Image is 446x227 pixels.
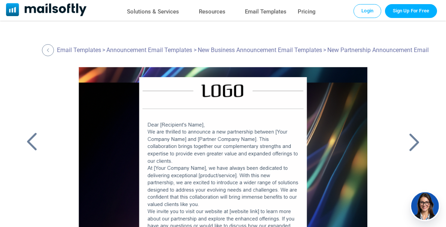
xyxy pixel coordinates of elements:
a: Resources [199,6,225,17]
a: New Business Announcement Email Templates [198,46,322,54]
a: Mailsoftly [6,3,87,18]
a: Solutions & Services [127,6,179,17]
a: Back [42,44,56,56]
a: Pricing [298,6,316,17]
a: Login [354,4,381,18]
a: Announcement Email Templates [106,46,192,54]
a: Email Templates [245,6,286,17]
a: Email Templates [57,46,101,54]
a: Back [22,132,41,152]
a: Trial [385,4,437,18]
a: Back [405,132,424,152]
